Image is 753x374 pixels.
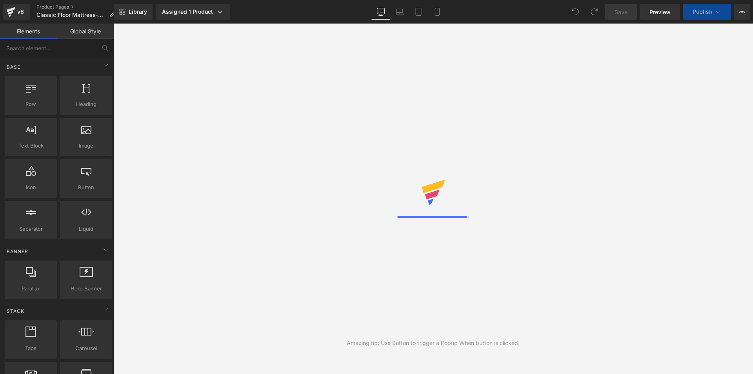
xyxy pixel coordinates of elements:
span: Button [62,183,110,192]
span: Banner [6,248,29,255]
a: Mobile [428,4,447,20]
span: Text Block [7,142,55,150]
div: Amazing tip: Use Button to trigger a Popup When button is clicked. [347,339,520,347]
span: Save [615,8,627,16]
div: v6 [16,7,25,17]
a: v6 [3,4,30,20]
span: Stack [6,307,25,315]
button: Publish [683,4,731,20]
a: Product Pages [36,4,121,10]
span: Separator [7,225,55,233]
a: New Library [114,4,153,20]
span: Library [129,8,147,15]
span: Publish [693,9,712,15]
span: Heading [62,100,110,108]
button: More [734,4,750,20]
a: Global Style [57,24,114,39]
span: Row [7,100,55,108]
button: Undo [567,4,583,20]
a: Preview [640,4,680,20]
span: Classic Floor Mattress-打点 [36,12,106,18]
button: Redo [586,4,602,20]
span: Base [6,63,21,71]
a: Tablet [409,4,428,20]
span: Icon [7,183,55,192]
a: Laptop [390,4,409,20]
span: Parallax [7,285,55,293]
span: Tabs [7,344,55,352]
span: Liquid [62,225,110,233]
div: Assigned 1 Product [162,8,224,16]
span: Image [62,142,110,150]
span: Carousel [62,344,110,352]
a: Desktop [371,4,390,20]
span: Hero Banner [62,285,110,293]
span: Preview [649,8,671,16]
